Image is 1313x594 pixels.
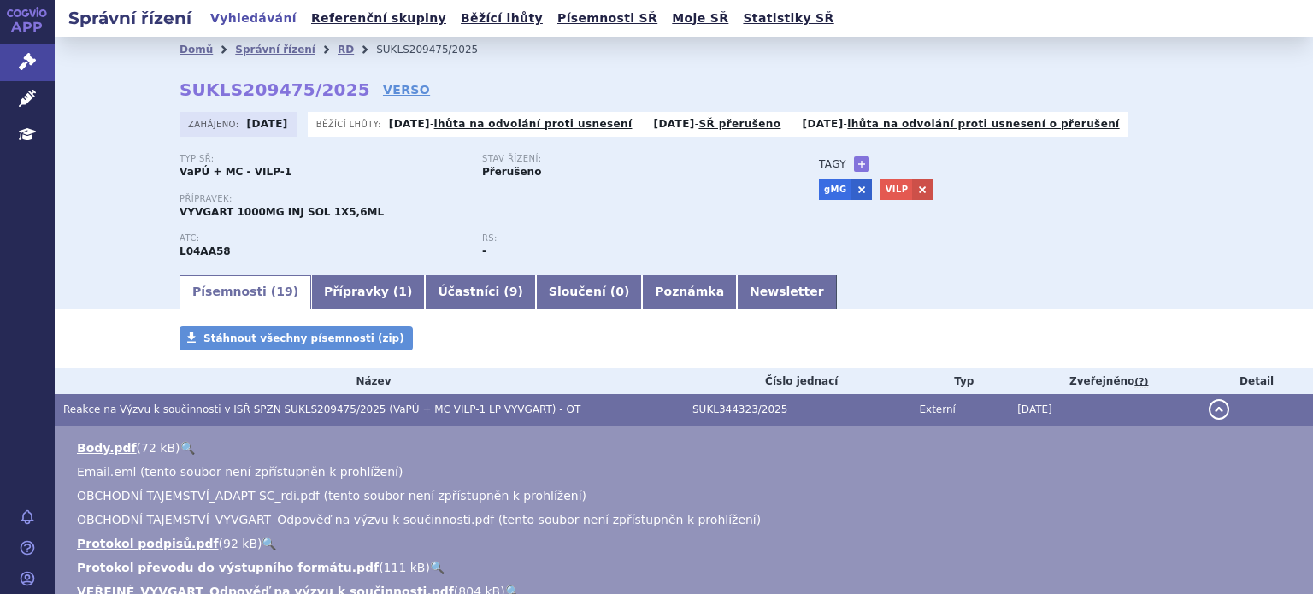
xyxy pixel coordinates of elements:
p: - [654,117,781,131]
strong: [DATE] [247,118,288,130]
a: Běžící lhůty [456,7,548,30]
td: [DATE] [1009,394,1200,426]
span: 9 [509,285,518,298]
th: Detail [1200,368,1313,394]
li: ( ) [77,535,1296,552]
a: Protokol převodu do výstupního formátu.pdf [77,561,379,574]
span: OBCHODNÍ TAJEMSTVÍ_ADAPT SC_rdi.pdf (tento soubor není zpřístupněn k prohlížení) [77,489,586,503]
strong: [DATE] [389,118,430,130]
a: 🔍 [180,441,195,455]
span: 1 [398,285,407,298]
span: OBCHODNÍ TAJEMSTVÍ_VYVGART_Odpověď na výzvu k součinnosti.pdf (tento soubor není zpřístupněn k pr... [77,513,761,526]
a: + [854,156,869,172]
span: Zahájeno: [188,117,242,131]
a: Sloučení (0) [536,275,642,309]
a: lhůta na odvolání proti usnesení [434,118,633,130]
p: ATC: [180,233,465,244]
th: Typ [910,368,1009,394]
a: Vyhledávání [205,7,302,30]
a: Newsletter [737,275,837,309]
span: VYVGART 1000MG INJ SOL 1X5,6ML [180,206,384,218]
span: 111 kB [384,561,426,574]
h3: Tagy [819,154,846,174]
a: Referenční skupiny [306,7,451,30]
span: 92 kB [223,537,257,550]
span: 72 kB [141,441,175,455]
p: Stav řízení: [482,154,768,164]
a: Statistiky SŘ [738,7,839,30]
a: Účastníci (9) [425,275,535,309]
a: 🔍 [262,537,276,550]
strong: - [482,245,486,257]
a: Domů [180,44,213,56]
p: RS: [482,233,768,244]
td: SUKL344323/2025 [684,394,910,426]
a: Písemnosti (19) [180,275,311,309]
span: Externí [919,403,955,415]
p: Přípravek: [180,194,785,204]
p: - [389,117,633,131]
a: SŘ přerušeno [698,118,780,130]
p: Typ SŘ: [180,154,465,164]
a: gMG [819,179,851,200]
span: Běžící lhůty: [316,117,385,131]
button: detail [1209,399,1229,420]
span: Reakce na Výzvu k součinnosti v ISŘ SPZN SUKLS209475/2025 (VaPÚ + MC VILP-1 LP VYVGART) - OT [63,403,580,415]
strong: EFGARTIGIMOD ALFA [180,245,231,257]
a: 🔍 [430,561,445,574]
a: Moje SŘ [667,7,733,30]
p: - [803,117,1120,131]
li: ( ) [77,439,1296,456]
span: 19 [276,285,292,298]
abbr: (?) [1134,376,1148,388]
a: Správní řízení [235,44,315,56]
a: lhůta na odvolání proti usnesení o přerušení [847,118,1119,130]
li: ( ) [77,559,1296,576]
li: SUKLS209475/2025 [376,37,500,62]
a: Poznámka [642,275,737,309]
a: VERSO [383,81,430,98]
a: RD [338,44,354,56]
h2: Správní řízení [55,6,205,30]
strong: Přerušeno [482,166,541,178]
a: Protokol podpisů.pdf [77,537,219,550]
span: 0 [615,285,624,298]
span: Stáhnout všechny písemnosti (zip) [203,332,404,344]
a: Body.pdf [77,441,137,455]
th: Číslo jednací [684,368,910,394]
strong: VaPÚ + MC - VILP-1 [180,166,291,178]
span: Email.eml (tento soubor není zpřístupněn k prohlížení) [77,465,403,479]
th: Zveřejněno [1009,368,1200,394]
strong: [DATE] [803,118,844,130]
strong: SUKLS209475/2025 [180,79,370,100]
a: Stáhnout všechny písemnosti (zip) [180,326,413,350]
a: Přípravky (1) [311,275,425,309]
th: Název [55,368,684,394]
a: Písemnosti SŘ [552,7,662,30]
a: VILP [880,179,913,200]
strong: [DATE] [654,118,695,130]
